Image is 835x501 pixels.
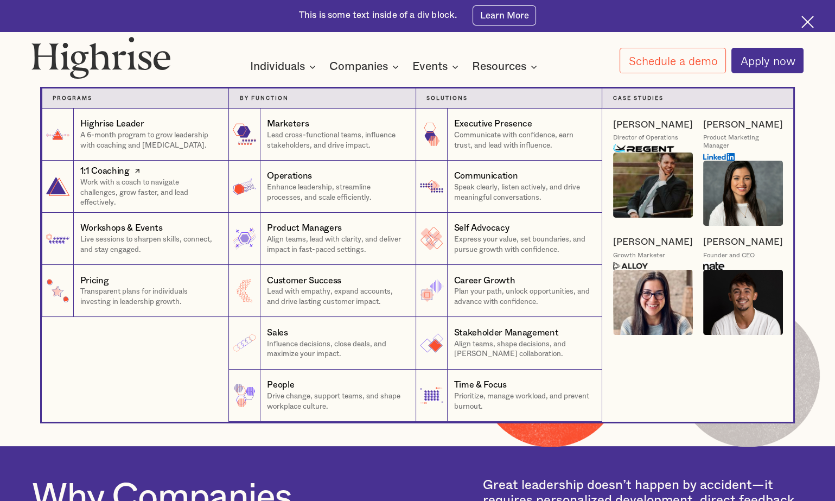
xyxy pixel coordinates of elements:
strong: Programs [53,96,92,101]
a: [PERSON_NAME] [613,119,693,131]
div: Marketers [267,118,309,130]
p: Live sessions to sharpen skills, connect, and stay engaged. [80,234,219,255]
a: SalesInfluence decisions, close deals, and maximize your impact. [228,317,415,369]
strong: by function [240,96,289,101]
p: Drive change, support teams, and shape workplace culture. [267,391,405,412]
a: 1:1 CoachingWork with a coach to navigate challenges, grow faster, and lead effectively. [42,161,228,213]
img: Highrise logo [31,36,171,79]
a: Apply now [731,48,804,73]
a: PeopleDrive change, support teams, and shape workplace culture. [228,370,415,422]
div: Events [412,60,448,73]
div: Companies [329,60,402,73]
p: Plan your path, unlock opportunities, and advance with confidence. [454,287,592,307]
p: Work with a coach to navigate challenges, grow faster, and lead effectively. [80,177,219,208]
div: Events [412,60,462,73]
a: Career GrowthPlan your path, unlock opportunities, and advance with confidence. [416,265,602,317]
p: Lead cross-functional teams, influence stakeholders, and drive impact. [267,130,405,151]
div: Time & Focus [454,379,507,391]
a: [PERSON_NAME] [703,119,783,131]
div: Career Growth [454,275,515,287]
div: Sales [267,327,288,339]
div: This is some text inside of a div block. [299,9,457,22]
div: People [267,379,294,391]
div: Resources [472,60,526,73]
div: Companies [329,60,388,73]
div: Director of Operations [613,134,678,142]
img: Cross icon [801,16,814,28]
a: PricingTransparent plans for individuals investing in leadership growth. [42,265,228,317]
div: Pricing [80,275,109,287]
p: Lead with empathy, expand accounts, and drive lasting customer impact. [267,287,405,307]
a: Learn More [473,5,536,26]
a: Time & FocusPrioritize, manage workload, and prevent burnout. [416,370,602,422]
strong: Case Studies [613,96,664,101]
div: Product Managers [267,222,342,234]
a: Highrise LeaderA 6-month program to grow leadership with coaching and [MEDICAL_DATA]. [42,109,228,161]
p: Align teams, lead with clarity, and deliver impact in fast-paced settings. [267,234,405,255]
div: Individuals [250,60,305,73]
p: Communicate with confidence, earn trust, and lead with influence. [454,130,592,151]
a: Schedule a demo [620,48,726,73]
a: OperationsEnhance leadership, streamline processes, and scale efficiently. [228,161,415,213]
p: Speak clearly, listen actively, and drive meaningful conversations. [454,182,592,203]
div: Individuals [250,60,319,73]
div: Customer Success [267,275,341,287]
div: Highrise Leader [80,118,144,130]
p: Align teams, shape decisions, and [PERSON_NAME] collaboration. [454,339,592,360]
div: Resources [472,60,540,73]
a: [PERSON_NAME] [703,236,783,248]
p: Influence decisions, close deals, and maximize your impact. [267,339,405,360]
nav: Individuals [92,68,743,422]
div: Stakeholder Management [454,327,559,339]
p: A 6-month program to grow leadership with coaching and [MEDICAL_DATA]. [80,130,219,151]
strong: Solutions [426,96,468,101]
div: 1:1 Coaching [80,165,130,177]
a: [PERSON_NAME] [613,236,693,248]
a: Executive PresenceCommunicate with confidence, earn trust, and lead with influence. [416,109,602,161]
p: Enhance leadership, streamline processes, and scale efficiently. [267,182,405,203]
a: MarketersLead cross-functional teams, influence stakeholders, and drive impact. [228,109,415,161]
a: Product ManagersAlign teams, lead with clarity, and deliver impact in fast-paced settings. [228,213,415,265]
a: Self AdvocacyExpress your value, set boundaries, and pursue growth with confidence. [416,213,602,265]
a: Workshops & EventsLive sessions to sharpen skills, connect, and stay engaged. [42,213,228,265]
div: Founder and CEO [703,251,755,259]
a: Customer SuccessLead with empathy, expand accounts, and drive lasting customer impact. [228,265,415,317]
div: Operations [267,170,312,182]
div: Communication [454,170,518,182]
div: Self Advocacy [454,222,509,234]
div: Growth Marketer [613,251,665,259]
div: Product Marketing Manager [703,134,783,150]
div: Workshops & Events [80,222,163,234]
p: Prioritize, manage workload, and prevent burnout. [454,391,592,412]
p: Transparent plans for individuals investing in leadership growth. [80,287,219,307]
div: Executive Presence [454,118,532,130]
a: Stakeholder ManagementAlign teams, shape decisions, and [PERSON_NAME] collaboration. [416,317,602,369]
p: Express your value, set boundaries, and pursue growth with confidence. [454,234,592,255]
a: CommunicationSpeak clearly, listen actively, and drive meaningful conversations. [416,161,602,213]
